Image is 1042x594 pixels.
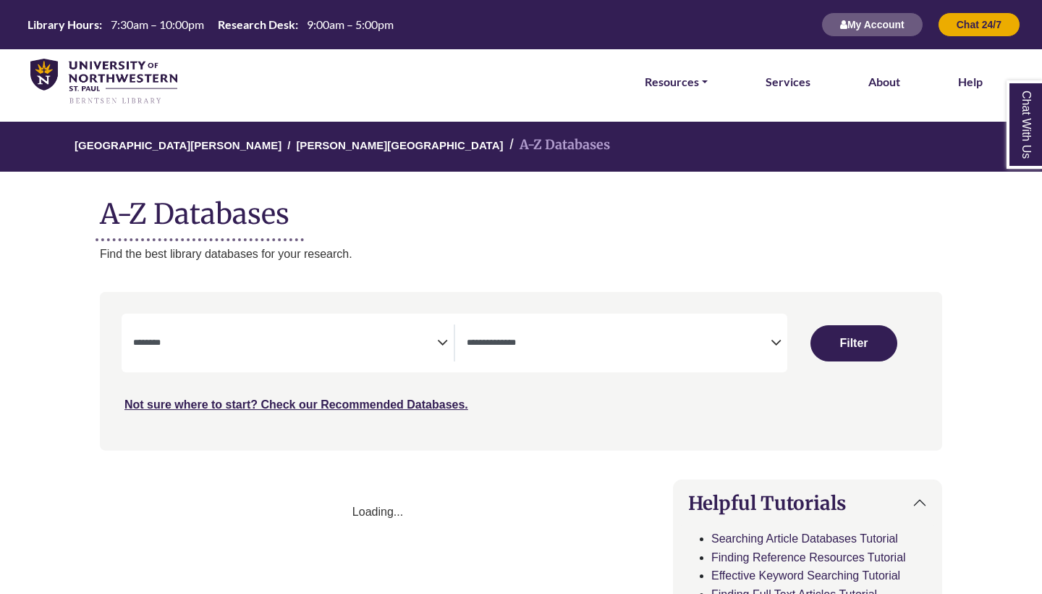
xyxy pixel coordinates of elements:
[307,17,394,31] span: 9:00am – 5:00pm
[711,532,898,545] a: Searching Article Databases Tutorial
[868,72,900,91] a: About
[711,551,906,564] a: Finding Reference Resources Tutorial
[821,12,923,37] button: My Account
[75,137,281,151] a: [GEOGRAPHIC_DATA][PERSON_NAME]
[467,338,771,350] textarea: Filter
[100,503,656,522] div: Loading...
[100,122,942,172] nav: breadcrumb
[133,338,437,350] textarea: Filter
[22,17,399,30] table: Hours Today
[711,569,900,582] a: Effective Keyword Searching Tutorial
[958,72,983,91] a: Help
[821,18,923,30] a: My Account
[645,72,708,91] a: Resources
[30,59,177,106] img: library_home
[766,72,810,91] a: Services
[100,245,942,264] p: Find the best library databases for your research.
[938,12,1020,37] button: Chat 24/7
[810,325,897,361] button: Submit for Search Results
[100,292,942,450] nav: Search filters
[22,17,103,32] th: Library Hours:
[124,398,468,411] a: Not sure where to start? Check our Recommended Databases.
[674,480,941,526] button: Helpful Tutorials
[504,135,610,156] li: A-Z Databases
[111,17,204,31] span: 7:30am – 10:00pm
[100,186,942,230] h1: A-Z Databases
[212,17,299,32] th: Research Desk:
[296,137,503,151] a: [PERSON_NAME][GEOGRAPHIC_DATA]
[22,17,399,33] a: Hours Today
[938,18,1020,30] a: Chat 24/7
